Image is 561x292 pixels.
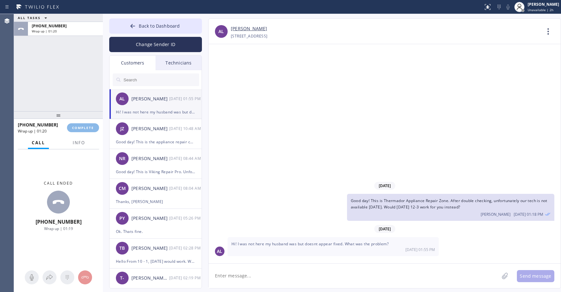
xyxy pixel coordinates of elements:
button: Send message [517,270,554,282]
div: Thanks, [PERSON_NAME] [116,198,195,205]
span: AL [119,95,125,103]
span: PY [119,215,125,222]
div: 09/04/2025 9:48 AM [169,125,202,132]
div: Ok. Thats fine. [116,228,195,235]
span: NR [119,155,125,162]
button: Hang up [78,270,92,284]
div: [PERSON_NAME] [131,95,169,103]
button: Open dialpad [60,270,74,284]
span: Call [32,140,45,146]
span: AL [218,28,224,35]
span: [DATE] [374,182,395,190]
div: 09/04/2025 9:55 AM [228,237,439,256]
div: Good day! This is Viking Repair Pro. Unfortunately we wouldn't be able to help with your unit. Si... [116,168,195,175]
span: Back to Dashboard [139,23,180,29]
span: Wrap up | 01:20 [32,29,57,33]
span: [PHONE_NUMBER] [32,23,67,29]
div: [PERSON_NAME] [528,2,559,7]
span: AL [217,248,222,255]
div: [PERSON_NAME] [131,125,169,132]
span: Unavailable | 2h [528,8,553,12]
button: Call [28,137,49,149]
div: Hello From 10 - 1, [DATE] would work. Would you please add the homeowner, [PERSON_NAME]'s, phone ... [116,258,195,265]
span: Hi! I was not here my husband was but doesnt appear fixed. What was the problem? [231,241,389,247]
span: [PERSON_NAME] [481,212,511,217]
div: Good day! This is the appliance repair company you recently contacted. Unfortunately our phone re... [116,138,195,146]
span: COMPLETE [72,126,94,130]
span: Good day! This is Thermador Appliance Repair Zone. After double checking, unfortunately our tech ... [351,198,547,209]
button: ALL TASKS [14,14,53,22]
span: [DATE] [374,225,395,233]
span: ALL TASKS [18,16,41,20]
span: CM [119,185,126,192]
div: 09/04/2025 9:55 AM [169,95,202,102]
div: 08/27/2025 9:18 AM [347,194,554,221]
span: [PHONE_NUMBER] [36,218,82,225]
span: [DATE] 01:55 PM [405,247,435,252]
button: Back to Dashboard [109,18,202,34]
button: Mute [25,270,39,284]
div: [STREET_ADDRESS] [231,32,267,40]
span: TB [119,245,125,252]
div: 09/03/2025 9:28 AM [169,244,202,252]
div: [PERSON_NAME] [131,155,169,162]
input: Search [123,73,199,86]
span: Info [73,140,85,146]
button: COMPLETE [67,123,99,132]
div: Technicians [156,56,202,70]
div: [PERSON_NAME] [131,215,169,222]
div: [PERSON_NAME] - [131,275,169,282]
div: [PERSON_NAME] [131,245,169,252]
span: [DATE] 01:18 PM [514,212,543,217]
button: Info [69,137,89,149]
button: Mute [504,3,512,11]
span: JZ [120,125,124,132]
button: Change Sender ID [109,37,202,52]
span: T- [120,275,124,282]
span: [PHONE_NUMBER] [18,122,58,128]
div: Hi! I was not here my husband was but doesnt appear fixed. What was the problem? [116,108,195,116]
a: [PERSON_NAME] [231,25,267,32]
span: Call ended [44,180,73,186]
span: Wrap up | 01:19 [44,226,73,231]
div: Customers [110,56,156,70]
button: Open directory [43,270,57,284]
div: 09/03/2025 9:19 AM [169,274,202,282]
div: 09/04/2025 9:44 AM [169,155,202,162]
span: Wrap up | 01:20 [18,128,47,134]
div: [PERSON_NAME] [131,185,169,192]
div: 09/04/2025 9:26 AM [169,214,202,222]
div: 09/04/2025 9:04 AM [169,185,202,192]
